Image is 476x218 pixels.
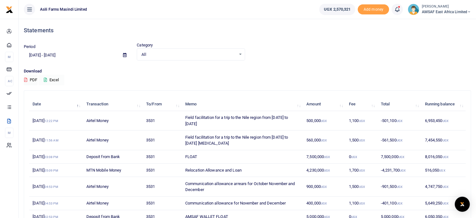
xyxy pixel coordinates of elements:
span: All [141,51,236,58]
small: 04:53 PM [44,185,58,189]
small: 12:22 PM [44,119,58,123]
label: Category [137,42,153,48]
td: 5,649,250 [421,197,466,210]
td: Field facilitation for a trip to the Nile region from [DATE] to [DATE] [182,111,303,130]
span: UGX 2,570,321 [324,6,351,13]
th: Total: activate to sort column ascending [377,98,422,111]
small: UGX [321,139,327,142]
td: 8,016,050 [421,150,466,164]
small: 03:08 PM [44,155,58,159]
td: MTN Mobile Money [83,164,142,177]
small: UGX [359,169,365,172]
th: Amount: activate to sort column ascending [303,98,345,111]
td: Airtel Money [83,111,142,130]
small: UGX [321,185,327,189]
small: UGX [439,169,445,172]
small: UGX [359,119,365,123]
img: profile-user [408,4,419,15]
small: UGX [442,139,448,142]
td: 500,000 [303,111,345,130]
a: logo-small logo-large logo-large [6,7,13,12]
span: AMSAF East Africa Limited [422,9,471,15]
td: 1,700 [345,164,377,177]
a: Add money [358,7,389,11]
td: Communication allowance for November and December [182,197,303,210]
td: -561,500 [377,130,422,150]
small: UGX [397,185,402,189]
td: [DATE] [29,111,83,130]
a: profile-user [PERSON_NAME] AMSAF East Africa Limited [408,4,471,15]
td: 3531 [143,197,182,210]
th: Fee: activate to sort column ascending [345,98,377,111]
td: 0 [345,150,377,164]
td: 3531 [143,177,182,196]
td: 6,953,450 [421,111,466,130]
button: PDF [24,75,38,85]
li: M [5,52,13,62]
small: UGX [324,155,330,159]
td: 3531 [143,111,182,130]
td: 400,000 [303,197,345,210]
td: [DATE] [29,197,83,210]
td: Airtel Money [83,197,142,210]
td: -501,100 [377,111,422,130]
td: 3531 [143,130,182,150]
a: UGX 2,570,321 [319,4,355,15]
th: Date: activate to sort column descending [29,98,83,111]
small: UGX [397,119,402,123]
li: M [5,128,13,138]
small: 04:53 PM [44,202,58,205]
td: 7,500,000 [303,150,345,164]
td: -401,100 [377,197,422,210]
small: UGX [442,119,448,123]
small: UGX [442,202,448,205]
input: select period [24,50,118,61]
th: Memo: activate to sort column ascending [182,98,303,111]
td: [DATE] [29,177,83,196]
th: Transaction: activate to sort column ascending [83,98,142,111]
small: UGX [359,185,365,189]
img: logo-small [6,6,13,13]
td: 3531 [143,150,182,164]
td: 1,500 [345,177,377,196]
li: Ac [5,76,13,86]
small: UGX [442,155,448,159]
small: UGX [397,202,402,205]
td: -4,231,700 [377,164,422,177]
span: Asili Farms Masindi Limited [38,7,90,12]
td: FLOAT [182,150,303,164]
td: Airtel Money [83,177,142,196]
td: 7,454,550 [421,130,466,150]
td: Relocation Allowance and Loan [182,164,303,177]
small: 11:56 AM [44,139,59,142]
td: 516,050 [421,164,466,177]
th: Running balance: activate to sort column ascending [421,98,466,111]
small: UGX [321,119,327,123]
td: 1,100 [345,197,377,210]
td: 7,500,000 [377,150,422,164]
small: 05:09 PM [44,169,58,172]
td: Communication allowance arrears for October November and December [182,177,303,196]
td: Deposit from Bank [83,150,142,164]
td: [DATE] [29,130,83,150]
small: UGX [321,202,327,205]
small: UGX [359,139,365,142]
button: Excel [38,75,64,85]
td: 1,500 [345,130,377,150]
small: UGX [359,202,365,205]
small: [PERSON_NAME] [422,4,471,9]
small: UGX [351,155,357,159]
small: UGX [397,139,402,142]
label: Period [24,44,35,50]
th: To/From: activate to sort column ascending [143,98,182,111]
td: Field facilitation for a trip to the Nile region from [DATE] to [DATE] [MEDICAL_DATA] [182,130,303,150]
td: Airtel Money [83,130,142,150]
small: UGX [324,169,330,172]
td: 4,747,750 [421,177,466,196]
small: UGX [442,185,448,189]
td: 4,230,000 [303,164,345,177]
small: UGX [400,169,406,172]
td: 900,000 [303,177,345,196]
td: -901,500 [377,177,422,196]
td: 3531 [143,164,182,177]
